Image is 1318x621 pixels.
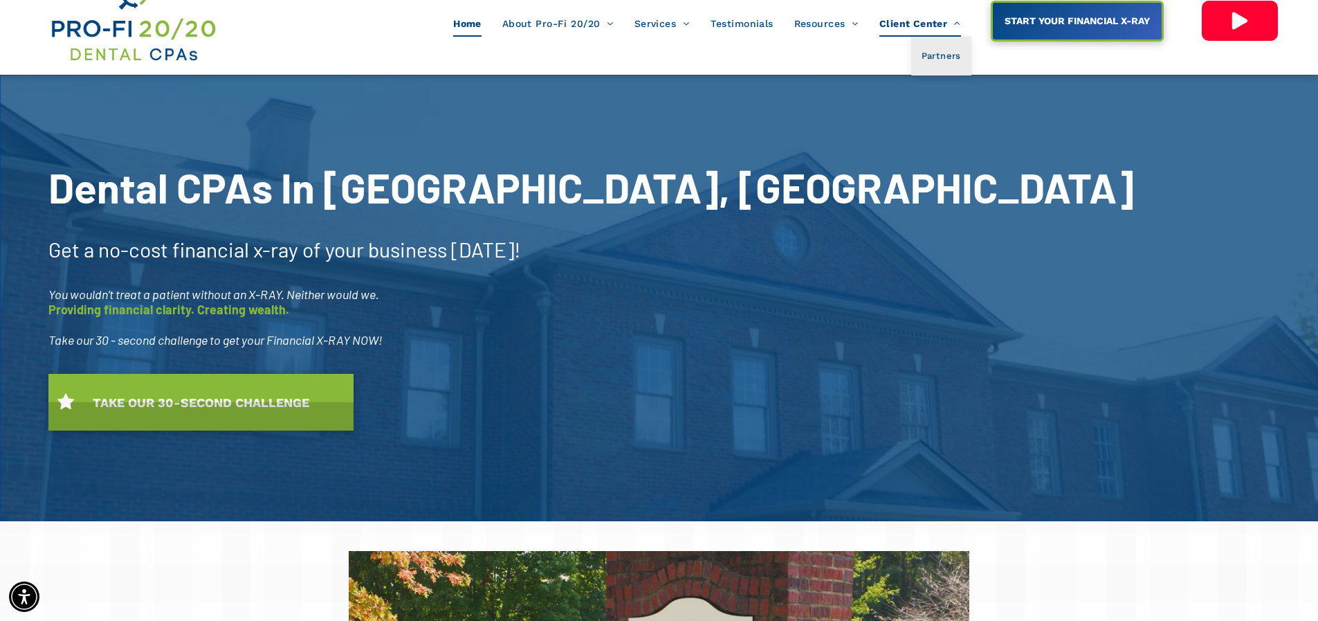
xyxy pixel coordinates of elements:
span: of your business [DATE]! [302,237,521,262]
span: Take our 30 - second challenge to get your Financial X-RAY NOW! [48,332,383,348]
a: Partners [911,37,971,75]
a: TAKE OUR 30-SECOND CHALLENGE [48,374,354,431]
a: Home [443,10,492,37]
span: You wouldn’t treat a patient without an X-RAY. Neither would we. [48,287,379,302]
a: About Pro-Fi 20/20 [492,10,624,37]
span: Partners [922,47,961,65]
span: TAKE OUR 30-SECOND CHALLENGE [88,388,314,417]
span: Providing financial clarity. Creating wealth. [48,302,289,317]
a: Resources [784,10,869,37]
span: Get a [48,237,94,262]
span: START YOUR FINANCIAL X-RAY [1000,8,1155,33]
span: no-cost financial x-ray [98,237,298,262]
a: Client Center [869,10,971,37]
a: Testimonials [700,10,784,37]
div: Accessibility Menu [9,582,39,612]
span: Client Center [879,10,961,37]
a: START YOUR FINANCIAL X-RAY [991,1,1164,42]
a: Services [624,10,700,37]
span: Dental CPAs In [GEOGRAPHIC_DATA], [GEOGRAPHIC_DATA] [48,162,1134,212]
